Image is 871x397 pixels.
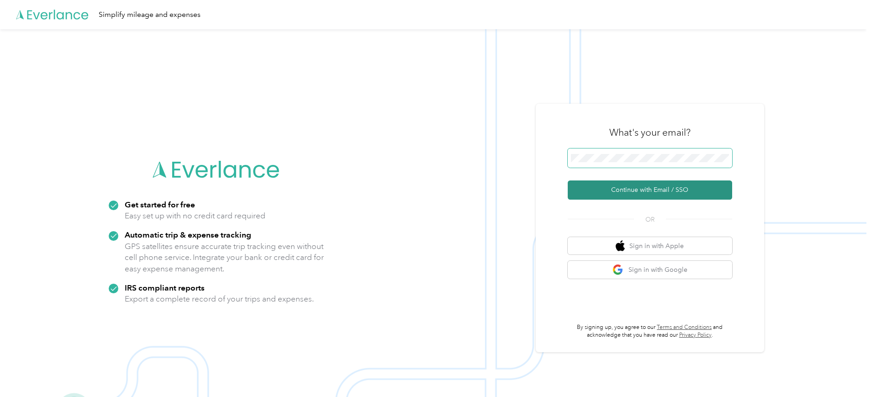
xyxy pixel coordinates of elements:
strong: IRS compliant reports [125,283,205,292]
div: Simplify mileage and expenses [99,9,201,21]
button: Continue with Email / SSO [568,180,732,200]
a: Terms and Conditions [657,324,712,331]
img: apple logo [616,240,625,252]
h3: What's your email? [609,126,691,139]
a: Privacy Policy [679,332,712,339]
img: google logo [612,264,624,275]
p: By signing up, you agree to our and acknowledge that you have read our . [568,323,732,339]
strong: Automatic trip & expense tracking [125,230,251,239]
button: apple logoSign in with Apple [568,237,732,255]
button: google logoSign in with Google [568,261,732,279]
p: Easy set up with no credit card required [125,210,265,222]
span: OR [634,215,666,224]
p: Export a complete record of your trips and expenses. [125,293,314,305]
strong: Get started for free [125,200,195,209]
p: GPS satellites ensure accurate trip tracking even without cell phone service. Integrate your bank... [125,241,324,275]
